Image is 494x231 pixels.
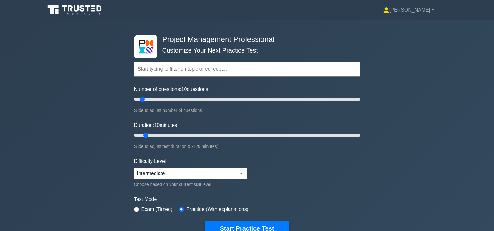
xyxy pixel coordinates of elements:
[134,107,360,114] div: Slide to adjust number of questions
[160,35,330,44] h4: Project Management Professional
[134,158,166,165] label: Difficulty Level
[134,62,360,77] input: Start typing to filter on topic or concept...
[134,86,208,93] label: Number of questions: questions
[134,196,360,203] label: Test Mode
[181,87,187,92] span: 10
[154,123,160,128] span: 10
[186,206,248,213] label: Practice (With explanations)
[134,181,247,188] div: Choose based on your current skill level
[134,122,177,129] label: Duration: minutes
[134,143,360,150] div: Slide to adjust test duration (5-120 minutes)
[368,4,449,16] a: [PERSON_NAME]
[141,206,173,213] label: Exam (Timed)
